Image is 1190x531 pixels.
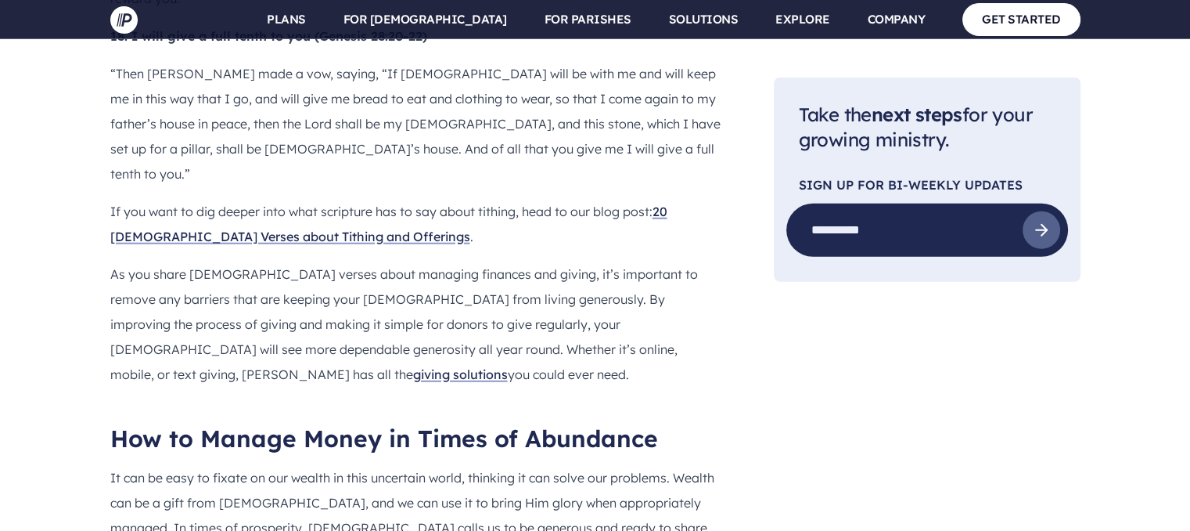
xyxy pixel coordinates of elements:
[110,61,724,186] p: “Then [PERSON_NAME] made a vow, saying, “If [DEMOGRAPHIC_DATA] will be with me and will keep me i...
[799,102,1033,151] span: Take the for your growing ministry.
[110,262,724,387] p: As you share [DEMOGRAPHIC_DATA] verses about managing finances and giving, it’s important to remo...
[110,199,724,249] p: If you want to dig deeper into what scripture has to say about tithing, head to our blog post: .
[962,3,1080,35] a: GET STARTED
[110,424,724,453] h2: How to Manage Money in Times of Abundance
[799,179,1055,191] p: Sign Up For Bi-Weekly Updates
[413,367,508,382] a: giving solutions
[872,102,962,125] span: next steps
